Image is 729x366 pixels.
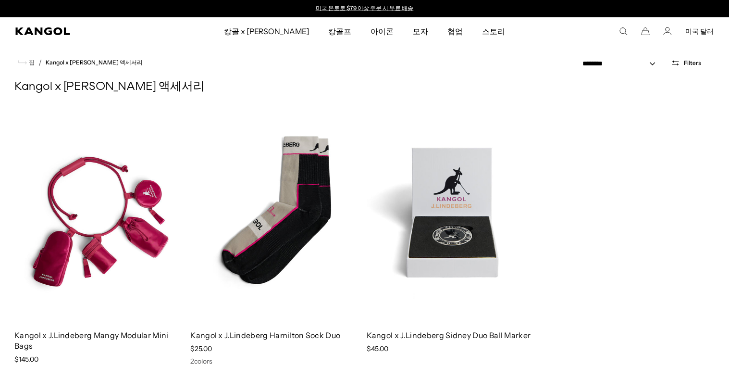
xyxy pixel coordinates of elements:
[619,27,628,36] summary: 여기서 검색하세요
[447,26,463,36] font: 협업
[361,17,403,45] a: 아이콘
[328,26,351,36] font: 캉골프
[190,344,212,353] span: $25.00
[685,27,714,36] button: 미국 달러
[266,5,464,13] div: 발표
[14,355,38,364] span: $145.00
[684,60,701,66] span: Filters
[190,357,362,366] div: 2 colors
[190,330,340,340] a: Kangol x J.Lindeberg Hamilton Sock Duo
[579,59,665,69] select: Sort by: Featured
[482,26,505,36] font: 스토리
[438,17,472,45] a: 협업
[367,106,539,322] img: Kangol x J.Lindeberg Sidney Duo Ball Marker
[46,59,143,66] a: Kangol x [PERSON_NAME] 액세서리
[641,27,650,36] button: 카트
[18,58,35,67] a: 집
[665,59,707,67] button: Open filters
[29,59,35,66] font: 집
[663,27,672,36] a: 계정
[472,17,515,45] a: 스토리
[403,17,438,45] a: 모자
[316,4,414,12] a: 미국 본토로 $79 이상 주문 시 무료 배송
[371,26,394,36] font: 아이콘
[14,106,186,322] img: Kangol x J.Lindeberg Mangy Modular Mini Bags
[38,58,42,67] font: /
[367,330,531,340] a: Kangol x J.Lindeberg Sidney Duo Ball Marker
[214,17,319,45] a: 캉골 x [PERSON_NAME]
[367,344,388,353] span: $45.00
[266,5,464,13] div: 2 중 1
[266,5,464,13] slideshow-component: 안내 바
[15,27,148,35] a: 캉골
[14,81,205,93] font: Kangol x [PERSON_NAME] 액세서리
[14,330,168,351] a: Kangol x J.Lindeberg Mangy Modular Mini Bags
[413,26,428,36] font: 모자
[224,26,309,36] font: 캉골 x [PERSON_NAME]
[319,17,361,45] a: 캉골프
[190,106,362,322] img: Kangol x J.Lindeberg Hamilton Sock Duo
